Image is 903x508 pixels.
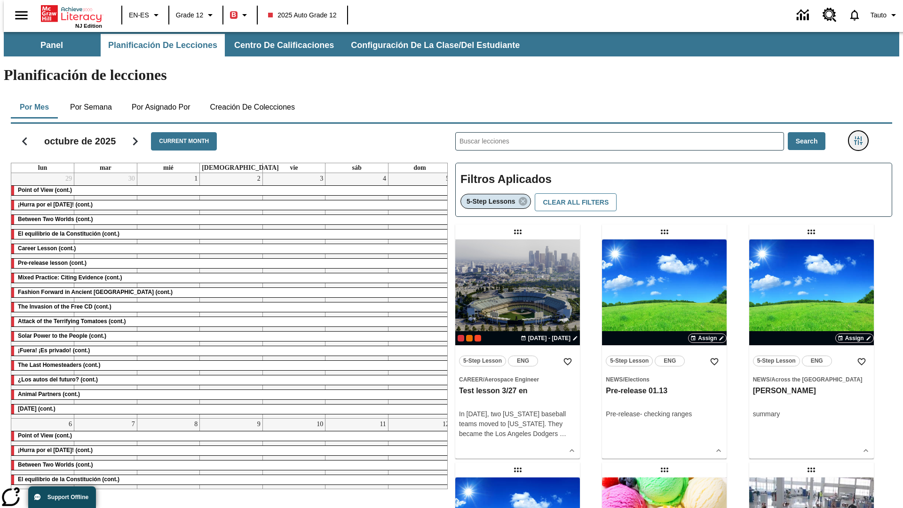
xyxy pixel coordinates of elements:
span: News [606,376,623,383]
div: Día del Trabajo (cont.) [11,405,451,414]
span: ENG [811,356,823,366]
span: Tema: News/Elections [606,374,723,384]
div: Animal Partners (cont.) [11,390,451,399]
button: 5-Step Lesson [606,356,653,366]
a: Centro de recursos, Se abrirá en una pestaña nueva. [817,2,842,28]
a: 1 de octubre de 2025 [192,173,199,184]
button: Assign Elegir fechas [688,333,727,343]
div: OL 2025 Auto Grade 12 [466,335,473,341]
span: Fashion Forward in Ancient Rome (cont.) [18,289,173,295]
div: Point of View (cont.) [11,186,451,195]
a: martes [98,163,113,173]
span: Point of View (cont.) [18,187,72,193]
span: / [483,376,484,383]
div: Pre-release lesson (cont.) [11,259,451,268]
span: 5-Step Lesson [757,356,796,366]
a: 5 de octubre de 2025 [444,173,451,184]
button: Regresar [13,129,37,153]
span: Support Offline [48,494,88,500]
td: 30 de septiembre de 2025 [74,173,137,419]
button: Assign Elegir fechas [835,333,874,343]
a: lunes [36,163,49,173]
button: Por asignado por [124,96,198,119]
button: Añadir a mis Favoritas [559,353,576,370]
a: 6 de octubre de 2025 [67,419,74,430]
div: Lección arrastrable: Test pre-release 21 [804,462,819,477]
div: Subbarra de navegación [4,34,528,56]
span: El equilibrio de la Constitución (cont.) [18,230,119,237]
a: 11 de octubre de 2025 [378,419,388,430]
h2: Filtros Aplicados [460,168,887,191]
div: El equilibrio de la Constitución (cont.) [11,475,451,484]
div: The Last Homesteaders (cont.) [11,361,451,370]
div: Lección arrastrable: Pre-release 01.13 [657,224,672,239]
div: Fashion Forward in Ancient Rome (cont.) [11,288,451,297]
div: Lección arrastrable: Test regular lesson [657,462,672,477]
div: Lección arrastrable: olga inkwell [804,224,819,239]
a: 8 de octubre de 2025 [192,419,199,430]
span: El equilibrio de la Constitución (cont.) [18,476,119,483]
div: El equilibrio de la Constitución (cont.) [11,230,451,239]
span: Aerospace Engineer [484,376,539,383]
button: Por semana [63,96,119,119]
div: Career Lesson (cont.) [11,244,451,254]
button: Oct 15 - Oct 15 Elegir fechas [519,334,580,342]
span: B [231,9,236,21]
button: Ver más [712,444,726,458]
a: 9 de octubre de 2025 [255,419,262,430]
a: domingo [412,163,428,173]
div: Between Two Worlds (cont.) [11,215,451,224]
button: Menú lateral de filtros [849,131,868,150]
button: Panel [5,34,99,56]
a: 7 de octubre de 2025 [130,419,137,430]
span: The Last Homesteaders (cont.) [18,362,100,368]
span: Panel [40,40,63,51]
a: 2 de octubre de 2025 [255,173,262,184]
div: ¡Hurra por el Día de la Constitución! (cont.) [11,446,451,455]
span: ENG [517,356,529,366]
button: Seguir [123,129,147,153]
a: 3 de octubre de 2025 [318,173,325,184]
span: The Invasion of the Free CD (cont.) [18,303,111,310]
div: Lección arrastrable: Test lesson 3/27 en [510,224,525,239]
span: Elections [625,376,650,383]
span: Planificación de lecciones [108,40,217,51]
a: miércoles [161,163,175,173]
span: Tauto [871,10,887,20]
a: viernes [288,163,300,173]
button: Abrir el menú lateral [8,1,35,29]
div: Test 1 [475,335,481,341]
div: Subbarra de navegación [4,32,899,56]
button: ENG [655,356,685,366]
h3: Test lesson 3/27 en [459,386,576,396]
h1: Planificación de lecciones [4,66,899,84]
span: 2025 Auto Grade 12 [268,10,336,20]
td: 2 de octubre de 2025 [200,173,263,419]
button: Centro de calificaciones [227,34,341,56]
span: ¿Los autos del futuro? (cont.) [18,376,98,383]
span: Career Lesson (cont.) [18,245,76,252]
span: Tema: Career/Aerospace Engineer [459,374,576,384]
span: Centro de calificaciones [234,40,334,51]
input: Buscar lecciones [456,133,784,150]
div: In [DATE], two [US_STATE] baseball teams moved to [US_STATE]. They became the Los Angeles Dodgers [459,409,576,439]
span: Current Class [458,335,464,341]
a: Portada [41,4,102,23]
h3: olga inkwell [753,386,870,396]
div: Pre-release- checking ranges [606,409,723,419]
span: Across the [GEOGRAPHIC_DATA] [771,376,863,383]
span: ¡Hurra por el Día de la Constitución! (cont.) [18,447,93,453]
span: EN-ES [129,10,149,20]
div: ¡Hurra por el Día de la Constitución! (cont.) [11,200,451,210]
a: sábado [350,163,363,173]
div: ¿Los autos del futuro? (cont.) [11,375,451,385]
span: / [623,376,624,383]
span: Career [459,376,483,383]
span: 5-Step Lessons [467,198,515,205]
span: 5-Step Lesson [610,356,649,366]
div: Eliminar 5-Step Lessons el ítem seleccionado del filtro [460,194,531,209]
div: lesson details [455,239,580,459]
span: Animal Partners (cont.) [18,391,80,397]
span: Configuración de la clase/del estudiante [351,40,520,51]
